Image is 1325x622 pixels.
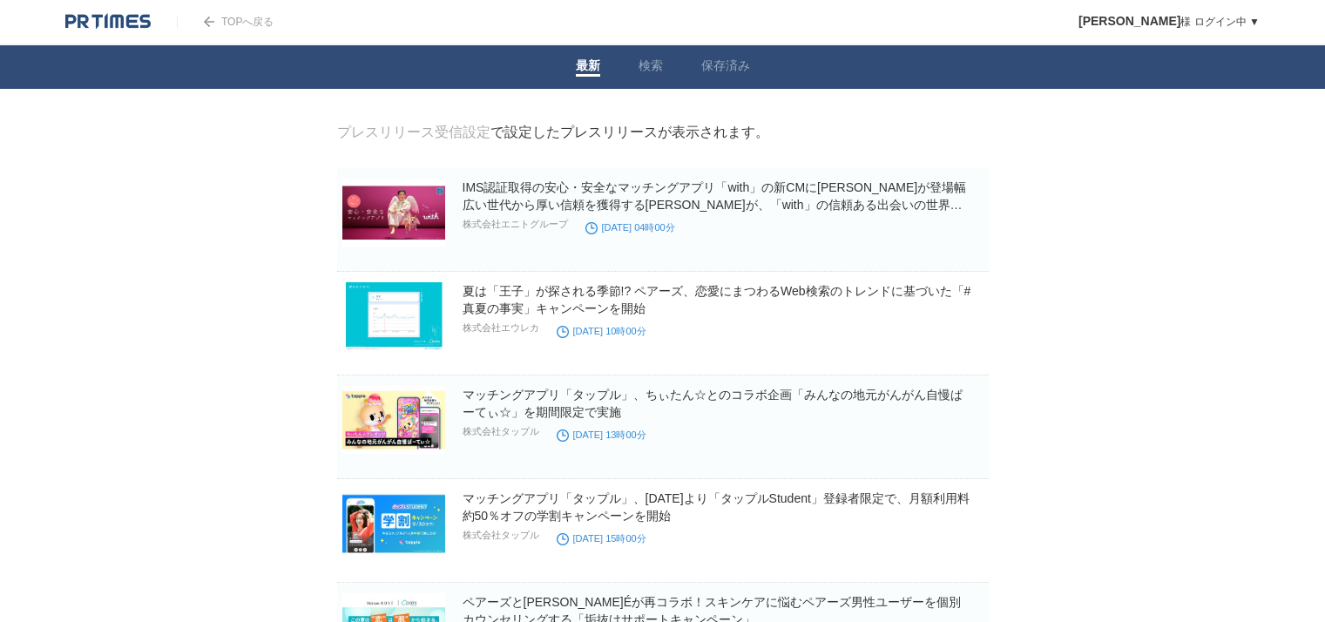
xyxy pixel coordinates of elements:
[639,58,663,77] a: 検索
[701,58,750,77] a: 保存済み
[65,13,151,30] img: logo.png
[1078,14,1180,28] span: [PERSON_NAME]
[585,222,675,233] time: [DATE] 04時00分
[463,321,539,335] p: 株式会社エウレカ
[463,529,539,542] p: 株式会社タップル
[337,125,490,139] a: プレスリリース受信設定
[557,326,646,336] time: [DATE] 10時00分
[1078,16,1260,28] a: [PERSON_NAME]様 ログイン中 ▼
[342,282,445,350] img: 夏は「王子」が探される季節!? ペアーズ、恋愛にまつわるWeb検索のトレンドに基づいた「#真夏の事実」キャンペーンを開始
[463,388,963,419] a: マッチングアプリ「タップル」、ちぃたん☆とのコラボ企画「みんなの地元がんがん自慢ぱーてぃ☆」を期間限定で実施
[342,490,445,558] img: マッチングアプリ「タップル」、8月1日(金)より「タップルStudent」登録者限定で、月額利用料約50％オフの学割キャンペーンを開始
[463,284,971,315] a: 夏は「王子」が探される季節!? ペアーズ、恋愛にまつわるWeb検索のトレンドに基づいた「#真夏の事実」キャンペーンを開始
[337,124,769,142] div: で設定したプレスリリースが表示されます。
[342,386,445,454] img: マッチングアプリ「タップル」、ちぃたん☆とのコラボ企画「みんなの地元がんがん自慢ぱーてぃ☆」を期間限定で実施
[204,17,214,27] img: arrow.png
[177,16,274,28] a: TOPへ戻る
[463,218,568,231] p: 株式会社エニトグループ
[557,533,646,544] time: [DATE] 15時00分
[557,429,646,440] time: [DATE] 13時00分
[463,425,539,438] p: 株式会社タップル
[576,58,600,77] a: 最新
[463,180,967,229] a: IMS認証取得の安心・安全なマッチングアプリ「with」の新CMに[PERSON_NAME]が登場幅広い世代から厚い信頼を獲得する[PERSON_NAME]が、「with」の信頼ある出会いの世界...
[463,491,970,523] a: マッチングアプリ「タップル」、[DATE]より「タップルStudent」登録者限定で、月額利用料約50％オフの学割キャンペーンを開始
[342,179,445,247] img: IMS認証取得の安心・安全なマッチングアプリ「with」の新CMに草彅 剛さんが登場幅広い世代から厚い信頼を獲得する草彅さんが、「with」の信頼ある出会いの世界観を表現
